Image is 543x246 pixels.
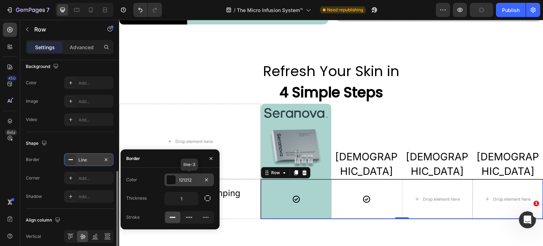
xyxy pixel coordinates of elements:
[151,150,162,156] div: Row
[160,63,264,82] strong: 4 Simple Steps
[26,175,40,181] div: Corner
[78,175,112,182] div: Add...
[519,211,536,228] iframe: Intercom live chat
[327,7,363,13] span: Need republishing
[5,130,17,135] div: Beta
[165,192,198,205] input: Auto
[126,177,137,183] div: Color
[46,6,49,14] p: 7
[35,44,55,51] p: Settings
[145,98,209,155] img: gempages_579988209967039060-5b27c0c1-c2c9-483a-8c08-9ae63d9d1dd9.png
[374,177,411,182] div: Drop element here
[56,119,94,125] div: Drop element here
[3,3,53,17] button: 7
[26,139,48,148] div: Shape
[179,177,199,183] div: 121212
[78,194,112,200] div: Add...
[133,3,162,17] div: Undo/Redo
[126,214,140,221] div: Stroke
[126,155,140,162] div: Border
[78,117,112,123] div: Add...
[237,6,303,14] span: The Micro Infusion System™
[26,233,41,240] div: Vertical
[496,3,526,17] button: Publish
[78,98,112,105] div: Add...
[34,25,94,34] p: Row
[533,201,539,206] span: 1
[70,44,94,51] p: Advanced
[26,216,62,225] div: Align column
[26,62,60,71] div: Background
[7,75,17,81] div: 450
[78,80,112,86] div: Add...
[145,88,209,98] img: gempages_579988209967039060-2fbf4db2-ace9-4c5d-818d-2237c7ef54c8.png
[26,193,42,200] div: Shadow
[213,130,282,159] p: [DEMOGRAPHIC_DATA]
[12,167,130,191] p: Unique, Patented Stamping Mechanism
[284,130,353,159] p: [DEMOGRAPHIC_DATA]
[502,6,520,14] div: Publish
[304,177,341,182] div: Drop element here
[119,20,543,246] iframe: Design area
[26,116,37,123] div: Video
[26,156,40,163] div: Border
[78,157,99,163] div: Line
[26,80,37,86] div: Color
[354,130,424,159] p: [DEMOGRAPHIC_DATA]
[26,98,38,104] div: Image
[126,195,147,201] div: Thickness
[234,6,235,14] span: /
